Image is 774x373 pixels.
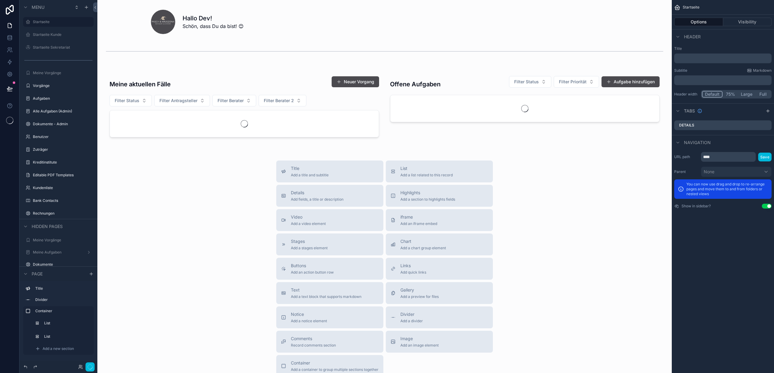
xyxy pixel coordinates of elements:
[723,91,738,98] button: 75%
[674,169,699,174] label: Parent
[291,190,343,196] span: Details
[674,18,723,26] button: Options
[276,331,383,353] button: CommentsRecord comments section
[400,246,446,250] span: Add a chart group element
[758,153,772,161] button: Save
[291,246,328,250] span: Add a stages element
[291,221,326,226] span: Add a video element
[674,92,699,97] label: Header width
[400,197,455,202] span: Add a section to highlights fields
[674,54,772,63] div: scrollable content
[674,46,772,51] label: Title
[386,161,493,182] button: ListAdd a list related to this record
[684,108,695,114] span: Tabs
[291,311,327,317] span: Notice
[747,68,772,73] a: Markdown
[33,250,82,255] label: Meine Aufgaben
[33,238,90,243] label: Meine Vorgänge
[291,238,328,244] span: Stages
[33,19,90,24] label: Startseite
[276,185,383,207] button: DetailsAdd fields, a title or description
[33,83,90,88] label: Vorgänge
[33,122,90,126] label: Dokumente - Admin
[386,185,493,207] button: HighlightsAdd a section to highlights fields
[43,346,74,351] span: Add a new section
[291,367,378,372] span: Add a container to group multiple sections together
[683,5,699,10] span: Startseite
[32,223,63,230] span: Hidden pages
[35,286,89,291] label: Title
[400,214,437,220] span: iframe
[400,270,426,275] span: Add quick links
[33,147,90,152] label: Zuträger
[291,270,334,275] span: Add an action button row
[291,319,327,323] span: Add a notice element
[674,75,772,85] div: scrollable content
[32,4,44,10] span: Menu
[386,282,493,304] button: GalleryAdd a preview for files
[276,161,383,182] button: TitleAdd a title and subtitle
[400,343,439,348] span: Add an image element
[291,214,326,220] span: Video
[291,165,329,171] span: Title
[291,287,361,293] span: Text
[33,71,90,75] label: Meine Vorgänge
[35,309,89,313] label: Container
[32,271,43,277] span: Page
[33,134,90,139] label: Benutzer
[400,173,453,178] span: Add a list related to this record
[400,190,455,196] span: Highlights
[738,91,755,98] button: Large
[35,297,89,302] label: Divider
[400,294,439,299] span: Add a preview for files
[33,160,90,165] label: Kreditinstitute
[704,169,714,175] span: None
[386,258,493,280] button: LinksAdd quick links
[33,198,90,203] a: Bank Contacts
[33,173,90,178] label: Editable PDF Templates
[686,182,768,196] p: You can now use drag and drop to re-arrange pages and move them to and from folders or nested views
[723,18,772,26] button: Visibility
[386,233,493,255] button: ChartAdd a chart group element
[400,319,423,323] span: Add a divider
[33,45,90,50] label: Startseite Sekretariat
[386,306,493,328] button: DividerAdd a divider
[400,287,439,293] span: Gallery
[33,109,90,114] label: Alle Aufgaben (Admin)
[33,262,90,267] a: Dokumente
[701,167,772,177] button: None
[44,334,88,339] label: List
[33,211,90,216] label: Rechnungen
[400,336,439,342] span: Image
[33,185,90,190] a: Kundenliste
[276,282,383,304] button: TextAdd a text block that supports markdown
[276,258,383,280] button: ButtonsAdd an action button row
[33,96,90,101] label: Aufgaben
[400,238,446,244] span: Chart
[291,294,361,299] span: Add a text block that supports markdown
[33,32,90,37] label: Startseite Kunde
[753,68,772,73] span: Markdown
[674,68,687,73] label: Subtitle
[276,306,383,328] button: NoticeAdd a notice element
[276,209,383,231] button: VideoAdd a video element
[400,311,423,317] span: Divider
[291,336,336,342] span: Comments
[400,221,437,226] span: Add an iframe embed
[291,343,336,348] span: Record comments section
[682,204,711,209] label: Show in sidebar?
[755,91,771,98] button: Full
